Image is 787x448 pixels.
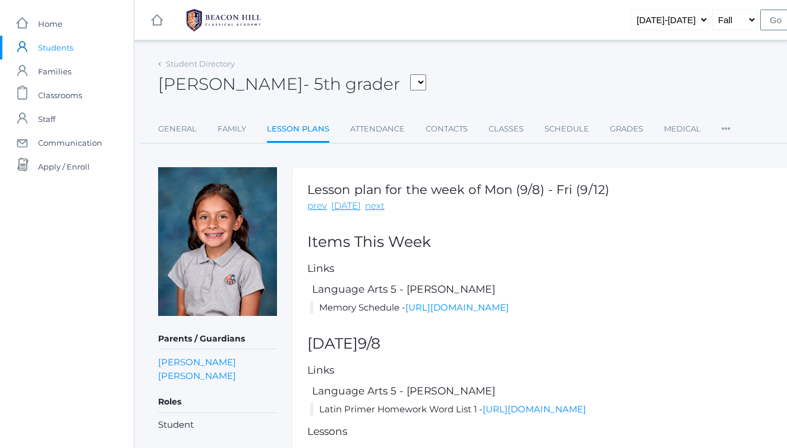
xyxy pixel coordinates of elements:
[303,74,400,94] span: - 5th grader
[158,418,277,432] li: Student
[38,83,82,107] span: Classrooms
[158,329,277,349] h5: Parents / Guardians
[218,117,246,141] a: Family
[358,334,380,352] span: 9/8
[38,12,62,36] span: Home
[158,392,277,412] h5: Roles
[158,355,236,369] a: [PERSON_NAME]
[38,131,102,155] span: Communication
[350,117,405,141] a: Attendance
[38,36,73,59] span: Students
[158,369,236,383] a: [PERSON_NAME]
[158,75,426,93] h2: [PERSON_NAME]
[38,155,90,178] span: Apply / Enroll
[166,59,235,68] a: Student Directory
[405,302,509,313] a: [URL][DOMAIN_NAME]
[307,199,327,213] a: prev
[158,117,197,141] a: General
[307,183,609,196] h1: Lesson plan for the week of Mon (9/8) - Fri (9/12)
[426,117,468,141] a: Contacts
[331,199,361,213] a: [DATE]
[38,107,55,131] span: Staff
[610,117,643,141] a: Grades
[664,117,701,141] a: Medical
[489,117,524,141] a: Classes
[179,5,268,35] img: BHCALogos-05-308ed15e86a5a0abce9b8dd61676a3503ac9727e845dece92d48e8588c001991.png
[158,167,277,316] img: Esperanza Ewing
[544,117,589,141] a: Schedule
[365,199,385,213] a: next
[483,403,586,415] a: [URL][DOMAIN_NAME]
[38,59,71,83] span: Families
[267,117,329,143] a: Lesson Plans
